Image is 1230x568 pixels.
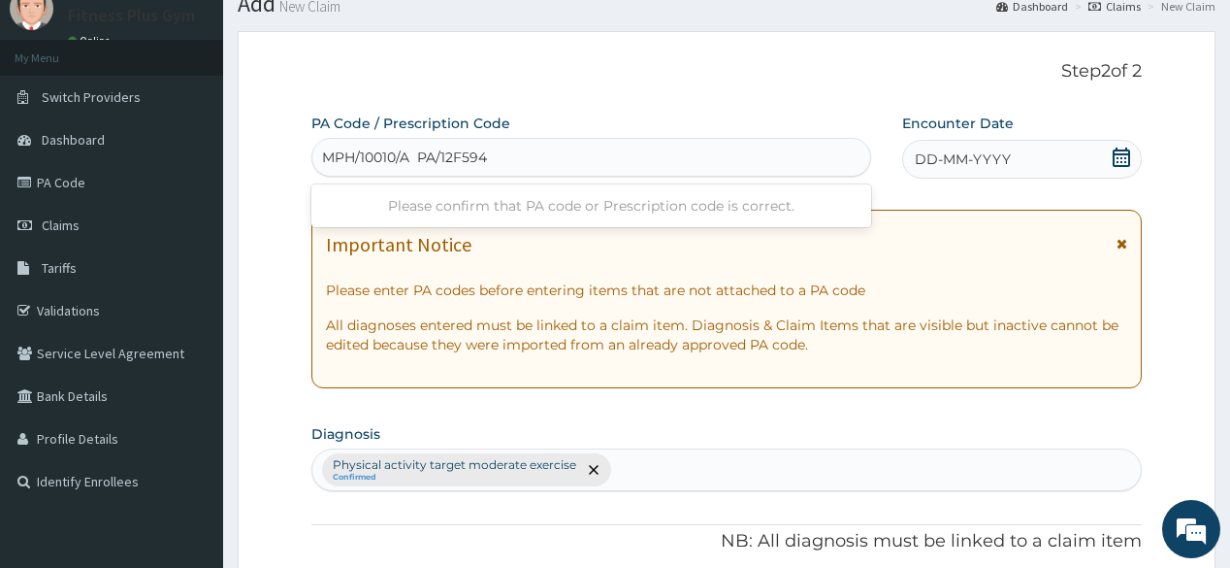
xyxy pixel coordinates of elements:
[902,114,1014,133] label: Encounter Date
[311,188,870,223] div: Please confirm that PA code or Prescription code is correct.
[42,259,77,277] span: Tariffs
[42,131,105,149] span: Dashboard
[311,61,1141,83] p: Step 2 of 2
[101,109,326,134] div: Chat with us now
[42,88,141,106] span: Switch Providers
[10,369,370,437] textarea: Type your message and hit 'Enter'
[915,150,1011,169] span: DD-MM-YYYY
[68,34,114,48] a: Online
[311,114,510,133] label: PA Code / Prescription Code
[36,97,79,146] img: d_794563401_company_1708531726252_794563401
[326,234,471,255] h1: Important Notice
[113,164,268,360] span: We're online!
[311,529,1141,554] p: NB: All diagnosis must be linked to a claim item
[42,217,80,234] span: Claims
[326,316,1126,354] p: All diagnoses entered must be linked to a claim item. Diagnosis & Claim Items that are visible bu...
[326,281,1126,300] p: Please enter PA codes before entering items that are not attached to a PA code
[311,424,380,444] label: Diagnosis
[68,7,195,24] p: Fitness Plus Gym
[318,10,365,56] div: Minimize live chat window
